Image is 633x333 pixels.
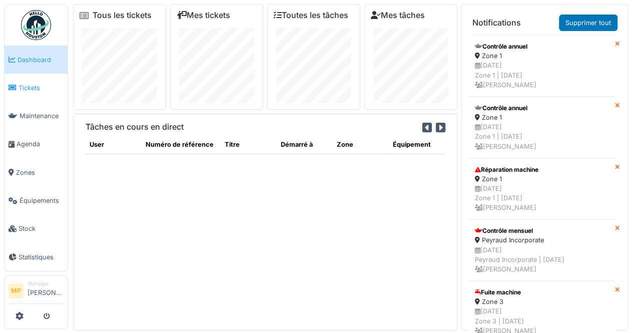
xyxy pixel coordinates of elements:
span: Dashboard [18,55,64,65]
span: Statistiques [19,252,64,262]
a: Contrôle annuel Zone 1 [DATE]Zone 1 | [DATE] [PERSON_NAME] [468,35,615,97]
a: MP Manager[PERSON_NAME] [9,280,64,304]
a: Statistiques [5,243,68,271]
div: Manager [28,280,64,287]
span: Stock [19,224,64,233]
a: Stock [5,215,68,243]
th: Équipement [389,136,445,154]
a: Maintenance [5,102,68,130]
h6: Tâches en cours en direct [86,122,184,132]
a: Tickets [5,74,68,102]
span: translation missing: fr.shared.user [90,141,104,148]
a: Équipements [5,186,68,214]
a: Contrôle annuel Zone 1 [DATE]Zone 1 | [DATE] [PERSON_NAME] [468,97,615,158]
li: [PERSON_NAME] [28,280,64,301]
a: Mes tickets [177,11,230,20]
span: Agenda [17,139,64,149]
div: Zone 1 [474,113,608,122]
a: Mes tâches [371,11,425,20]
div: [DATE] Zone 1 | [DATE] [PERSON_NAME] [474,61,608,90]
div: [DATE] Zone 1 | [DATE] [PERSON_NAME] [474,122,608,151]
li: MP [9,283,24,298]
div: [DATE] Peyraud Incorporate | [DATE] [PERSON_NAME] [474,245,608,274]
div: [DATE] Zone 1 | [DATE] [PERSON_NAME] [474,184,608,213]
h6: Notifications [472,18,520,28]
div: Zone 1 [474,174,608,184]
a: Supprimer tout [559,15,617,31]
th: Démarré à [277,136,333,154]
a: Tous les tickets [93,11,152,20]
div: Contrôle annuel [474,104,608,113]
span: Maintenance [20,111,64,121]
a: Agenda [5,130,68,158]
span: Tickets [19,83,64,93]
th: Numéro de référence [142,136,221,154]
a: Toutes les tâches [274,11,348,20]
a: Zones [5,158,68,186]
a: Contrôle mensuel Peyraud Incorporate [DATE]Peyraud Incorporate | [DATE] [PERSON_NAME] [468,219,615,281]
span: Équipements [20,196,64,205]
div: Réparation machine [474,165,608,174]
span: Zones [16,168,64,177]
div: Fuite machine [474,288,608,297]
div: Zone 1 [474,51,608,61]
th: Titre [221,136,277,154]
div: Peyraud Incorporate [474,235,608,245]
div: Contrôle mensuel [474,226,608,235]
a: Dashboard [5,46,68,74]
img: Badge_color-CXgf-gQk.svg [21,10,51,40]
div: Zone 3 [474,297,608,306]
a: Réparation machine Zone 1 [DATE]Zone 1 | [DATE] [PERSON_NAME] [468,158,615,220]
th: Zone [333,136,389,154]
div: Contrôle annuel [474,42,608,51]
